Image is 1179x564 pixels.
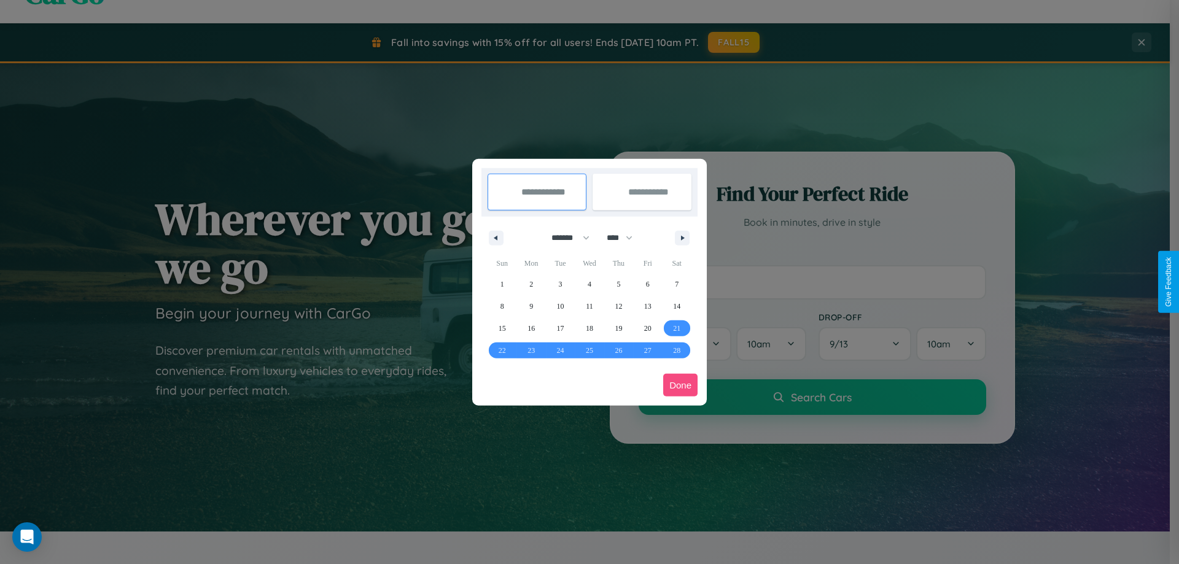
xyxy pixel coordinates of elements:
span: 25 [586,339,593,361]
span: Tue [546,253,575,273]
button: 22 [488,339,516,361]
div: Open Intercom Messenger [12,522,42,552]
button: 2 [516,273,545,295]
span: 23 [527,339,535,361]
div: Give Feedback [1164,257,1173,307]
span: 27 [644,339,652,361]
button: 27 [633,339,662,361]
button: 25 [575,339,604,361]
span: 19 [615,317,622,339]
span: 4 [588,273,591,295]
button: 15 [488,317,516,339]
button: 3 [546,273,575,295]
span: 24 [557,339,564,361]
button: 11 [575,295,604,317]
button: 7 [663,273,691,295]
span: 17 [557,317,564,339]
span: 20 [644,317,652,339]
button: 18 [575,317,604,339]
button: 24 [546,339,575,361]
span: 15 [499,317,506,339]
button: 12 [604,295,633,317]
button: 19 [604,317,633,339]
span: 26 [615,339,622,361]
span: Sat [663,253,691,273]
span: 21 [673,317,680,339]
span: 6 [646,273,650,295]
span: 14 [673,295,680,317]
button: Done [663,374,698,396]
button: 9 [516,295,545,317]
span: 18 [586,317,593,339]
span: 7 [675,273,679,295]
button: 28 [663,339,691,361]
span: 3 [559,273,562,295]
button: 23 [516,339,545,361]
span: Sun [488,253,516,273]
button: 13 [633,295,662,317]
button: 16 [516,317,545,339]
span: 5 [617,273,620,295]
span: Thu [604,253,633,273]
span: 8 [500,295,504,317]
span: 22 [499,339,506,361]
button: 26 [604,339,633,361]
span: Mon [516,253,545,273]
span: 11 [586,295,593,317]
button: 6 [633,273,662,295]
button: 10 [546,295,575,317]
button: 4 [575,273,604,295]
button: 14 [663,295,691,317]
span: 13 [644,295,652,317]
span: 9 [529,295,533,317]
span: Fri [633,253,662,273]
span: Wed [575,253,604,273]
button: 1 [488,273,516,295]
span: 16 [527,317,535,339]
span: 12 [615,295,622,317]
button: 8 [488,295,516,317]
span: 28 [673,339,680,361]
button: 5 [604,273,633,295]
span: 10 [557,295,564,317]
span: 2 [529,273,533,295]
button: 21 [663,317,691,339]
button: 17 [546,317,575,339]
button: 20 [633,317,662,339]
span: 1 [500,273,504,295]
